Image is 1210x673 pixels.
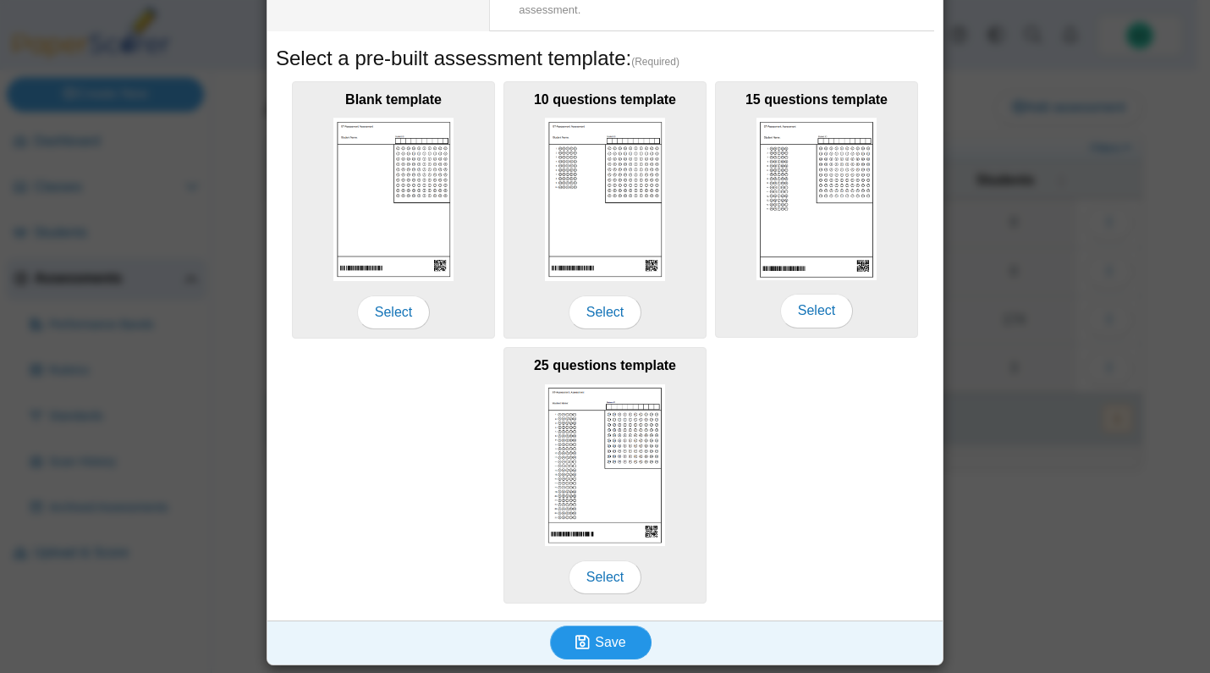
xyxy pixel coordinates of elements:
b: 25 questions template [534,358,676,372]
img: scan_sheet_25_questions.png [545,384,665,547]
span: (Required) [631,55,679,69]
span: Select [780,294,853,328]
h5: Select a pre-built assessment template: [276,44,934,73]
span: Select [569,295,641,329]
img: scan_sheet_blank.png [333,118,454,281]
b: Blank template [345,92,442,107]
span: Select [569,560,641,594]
img: scan_sheet_10_questions.png [545,118,665,281]
span: Select [357,295,430,329]
img: scan_sheet_15_questions.png [756,118,877,280]
b: 10 questions template [534,92,676,107]
button: Save [550,626,652,659]
span: Save [595,635,625,649]
b: 15 questions template [745,92,888,107]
